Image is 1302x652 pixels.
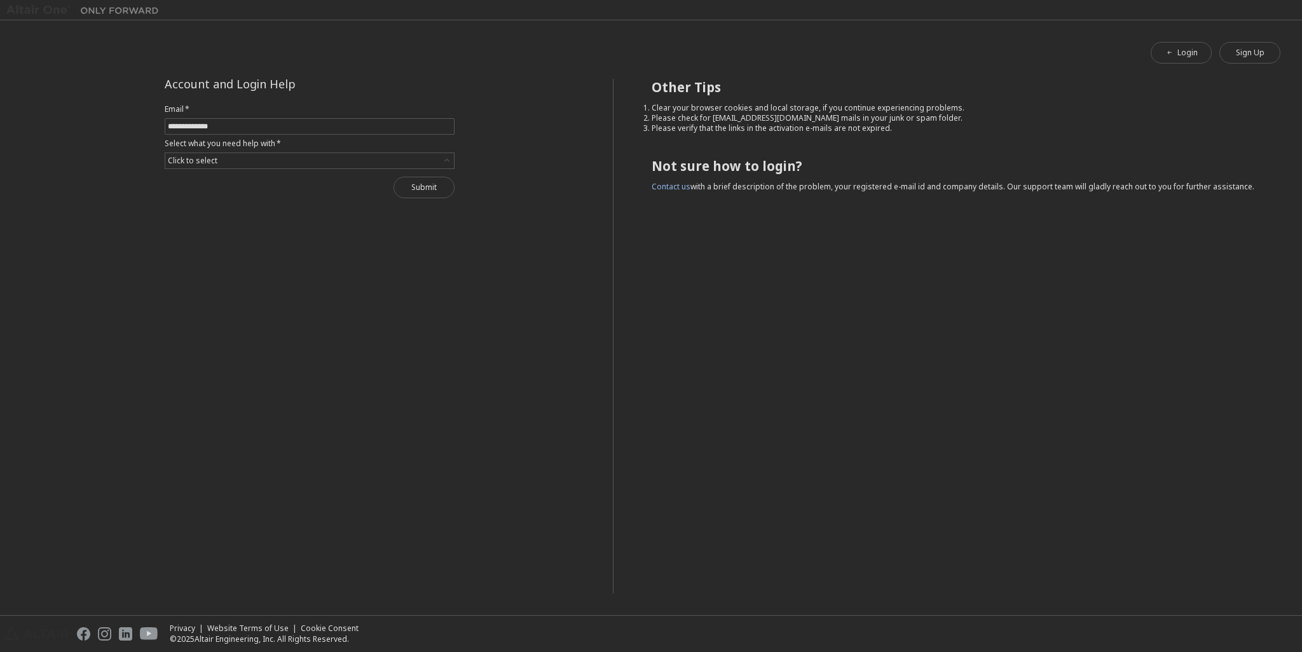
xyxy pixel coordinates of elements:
div: Cookie Consent [301,623,366,634]
h2: Not sure how to login? [652,158,1258,174]
button: Login [1151,42,1212,64]
img: linkedin.svg [119,627,132,641]
img: youtube.svg [140,627,158,641]
li: Please check for [EMAIL_ADDRESS][DOMAIN_NAME] mails in your junk or spam folder. [652,113,1258,123]
img: instagram.svg [98,627,111,641]
button: Submit [394,177,455,198]
img: facebook.svg [77,627,90,641]
p: © 2025 Altair Engineering, Inc. All Rights Reserved. [170,634,366,644]
div: Privacy [170,623,207,634]
div: Click to select [165,153,454,168]
a: Contact us [652,181,690,192]
img: Altair One [6,4,165,17]
li: Please verify that the links in the activation e-mails are not expired. [652,123,1258,133]
div: Click to select [168,156,217,166]
li: Clear your browser cookies and local storage, if you continue experiencing problems. [652,103,1258,113]
div: Website Terms of Use [207,623,301,634]
label: Select what you need help with [165,139,455,149]
label: Email [165,104,455,114]
div: Account and Login Help [165,79,397,89]
button: Sign Up [1219,42,1280,64]
span: with a brief description of the problem, your registered e-mail id and company details. Our suppo... [652,181,1254,192]
img: altair_logo.svg [4,627,69,641]
h2: Other Tips [652,79,1258,95]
